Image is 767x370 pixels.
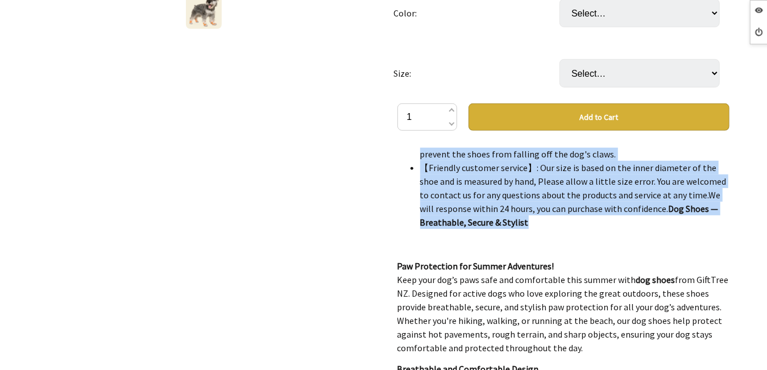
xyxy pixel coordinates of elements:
strong: Paw Protection for Summer Adventures! [397,260,554,272]
button: Add to Cart [469,103,729,131]
p: Keep your dog’s paws safe and comfortable this summer with from GiftTree NZ. Designed for active ... [397,259,729,355]
strong: dog shoes [636,274,675,285]
td: Size: [393,43,559,103]
li: 【Friendly customer service】: Our size is based on the inner diameter of the shoe and is measured ... [420,161,729,229]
